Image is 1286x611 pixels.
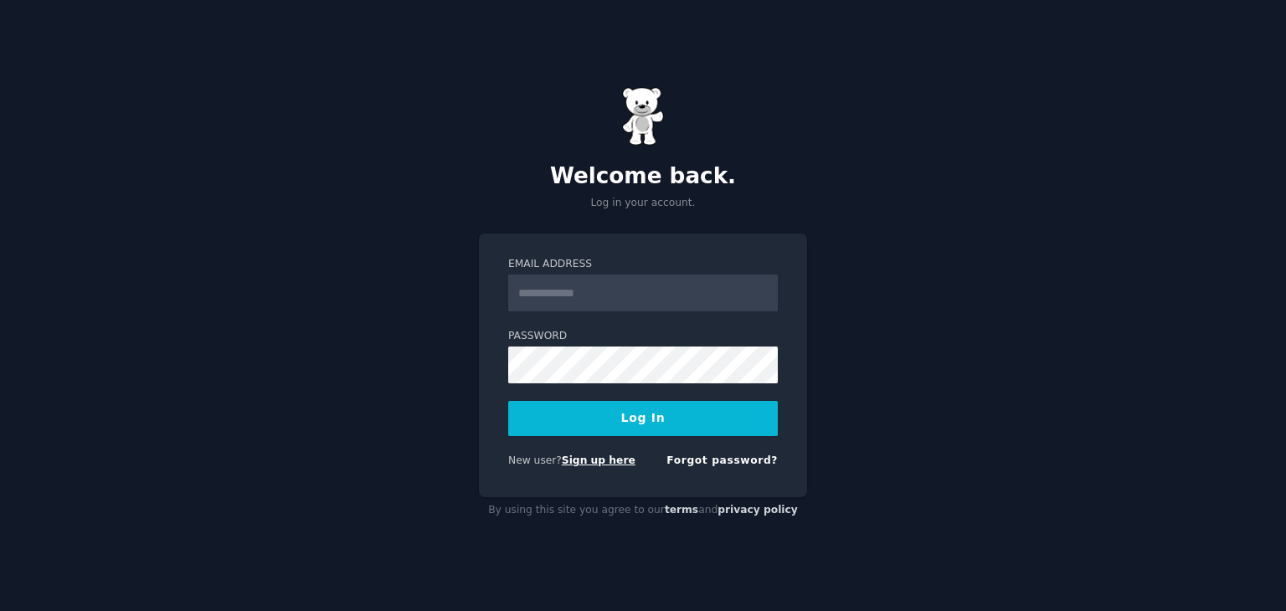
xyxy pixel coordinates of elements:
[508,329,778,344] label: Password
[718,504,798,516] a: privacy policy
[508,401,778,436] button: Log In
[479,497,807,524] div: By using this site you agree to our and
[508,257,778,272] label: Email Address
[479,196,807,211] p: Log in your account.
[508,454,562,466] span: New user?
[479,163,807,190] h2: Welcome back.
[665,504,698,516] a: terms
[562,454,635,466] a: Sign up here
[622,87,664,146] img: Gummy Bear
[666,454,778,466] a: Forgot password?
